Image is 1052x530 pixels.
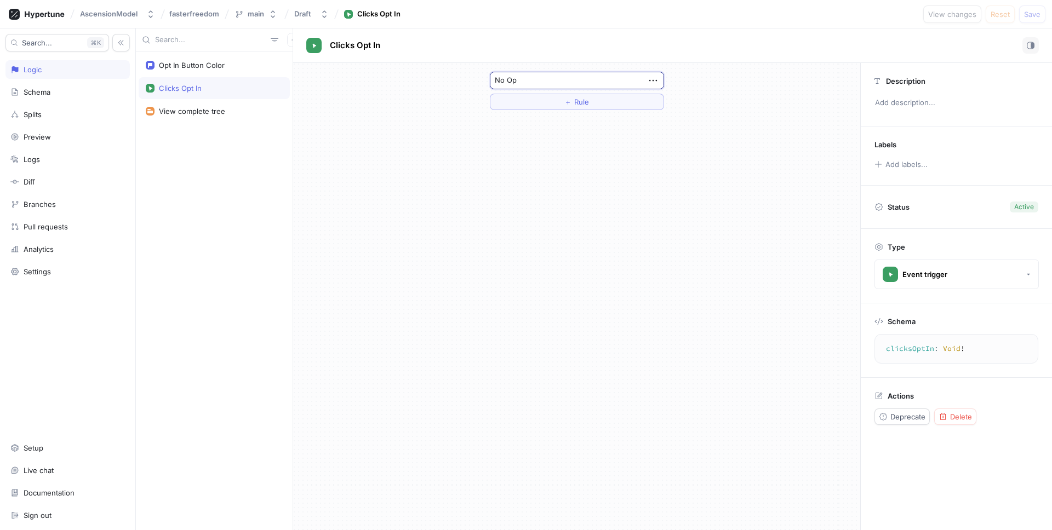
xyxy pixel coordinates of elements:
[888,391,914,400] p: Actions
[159,84,202,93] div: Clicks Opt In
[155,34,266,45] input: Search...
[874,140,896,149] p: Labels
[874,408,930,425] button: Deprecate
[230,5,282,23] button: main
[22,39,52,46] span: Search...
[80,9,138,19] div: AscensionModel
[934,408,976,425] button: Delete
[169,10,219,18] span: fasterfreedom
[888,243,905,251] p: Type
[1024,11,1040,18] span: Save
[950,413,972,420] span: Delete
[986,5,1015,23] button: Reset
[871,157,931,171] button: Add labels...
[24,267,51,276] div: Settings
[490,94,664,110] button: ＋Rule
[248,9,264,19] div: main
[24,511,52,520] div: Sign out
[24,132,51,141] div: Preview
[5,483,130,502] a: Documentation
[24,443,43,452] div: Setup
[87,37,104,48] div: K
[24,466,54,475] div: Live chat
[76,5,159,23] button: AscensionModel
[24,488,75,497] div: Documentation
[1019,5,1045,23] button: Save
[357,9,401,20] div: Clicks Opt In
[495,75,517,86] div: No Op
[991,11,1010,18] span: Reset
[886,77,925,85] p: Description
[888,317,916,326] p: Schema
[24,110,42,119] div: Splits
[890,413,925,420] span: Deprecate
[874,260,1039,289] button: Event trigger
[24,200,56,209] div: Branches
[923,5,981,23] button: View changes
[290,5,333,23] button: Draft
[902,270,947,279] div: Event trigger
[294,9,311,19] div: Draft
[1014,202,1034,212] div: Active
[159,61,225,70] div: Opt In Button Color
[24,155,40,164] div: Logs
[330,41,380,50] span: Clicks Opt In
[24,88,50,96] div: Schema
[24,177,35,186] div: Diff
[5,34,109,51] button: Search...K
[159,107,225,116] div: View complete tree
[24,222,68,231] div: Pull requests
[879,339,1033,359] textarea: clicksOptIn: Void!
[564,99,571,105] span: ＋
[888,199,910,215] p: Status
[928,11,976,18] span: View changes
[574,99,589,105] span: Rule
[870,94,1043,112] p: Add description...
[24,65,42,74] div: Logic
[24,245,54,254] div: Analytics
